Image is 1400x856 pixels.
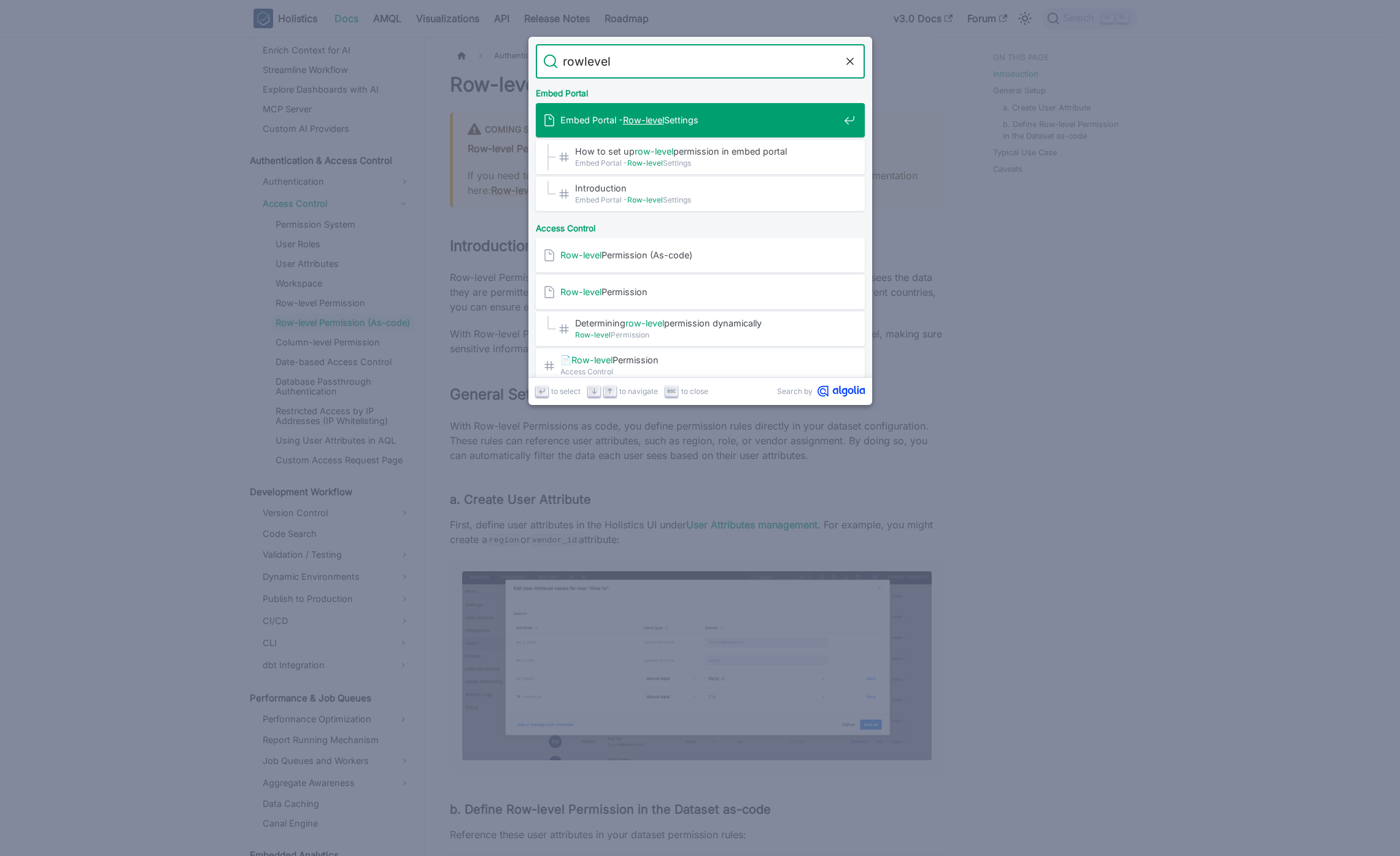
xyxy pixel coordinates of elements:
[627,158,663,168] mark: Row-level
[560,286,839,298] span: Permission
[551,385,581,397] span: to select
[533,79,867,103] div: Embed Portal
[627,195,663,204] mark: Row-level
[536,312,865,346] a: Determiningrow-levelpermission dynamically​Row-levelPermission
[536,103,865,137] a: Embed Portal -Row-levelSettings
[571,355,613,365] mark: Row-level
[843,54,857,69] button: Clear the query
[623,115,664,125] mark: Row-level
[533,214,867,238] div: Access Control
[558,44,843,79] input: Search docs
[667,387,676,396] svg: Escape key
[635,146,673,156] mark: row-level
[575,194,839,206] span: Embed Portal - Settings
[560,366,839,377] span: Access Control
[537,387,546,396] svg: Enter key
[560,287,601,297] mark: Row-level
[681,385,708,397] span: to close
[777,385,865,397] a: Search byAlgolia
[575,329,839,341] span: Permission
[575,145,839,157] span: How to set up permission in embed portal​
[575,317,839,329] span: Determining permission dynamically​
[619,385,658,397] span: to navigate
[575,157,839,169] span: Embed Portal - Settings
[536,177,865,211] a: Introduction​Embed Portal -Row-levelSettings
[560,354,839,366] span: 📄️ Permission
[575,330,611,339] mark: Row-level
[625,318,664,328] mark: row-level
[590,387,599,396] svg: Arrow down
[536,275,865,309] a: Row-levelPermission
[536,140,865,174] a: How to set uprow-levelpermission in embed portal​Embed Portal -Row-levelSettings
[605,387,614,396] svg: Arrow up
[560,250,601,260] mark: Row-level
[818,385,865,397] svg: Algolia
[536,238,865,272] a: Row-levelPermission (As-code)
[560,249,839,261] span: Permission (As-code)
[560,114,839,126] span: Embed Portal - Settings
[536,349,865,383] a: 📄️Row-levelPermissionAccess Control
[777,385,813,397] span: Search by
[575,182,839,194] span: Introduction​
